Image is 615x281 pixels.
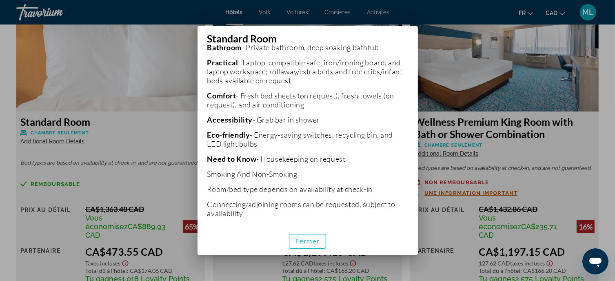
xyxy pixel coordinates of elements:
[207,130,408,148] p: - Energy-saving switches, recycling bin, and LED light bulbs
[207,58,408,85] p: - Laptop-compatible safe, iron/ironing board, and laptop workspace; rollaway/extra beds and free ...
[207,154,408,163] p: - Housekeeping on request
[207,43,408,52] p: - Private bathroom, deep soaking bathtub
[207,91,236,100] b: Comfort
[295,238,320,245] span: Fermer
[207,130,250,139] b: Eco-friendly
[207,43,242,52] b: Bathroom
[207,169,408,178] p: Smoking And Non-Smoking
[207,115,408,124] p: - Grab bar in shower
[207,115,253,124] b: Accessibility
[198,26,418,45] h2: Standard Room
[207,200,408,218] p: Connecting/adjoining rooms can be requested, subject to availability
[207,91,408,109] p: - Fresh bed sheets (on request), fresh towels (on request), and air conditioning
[207,58,238,67] b: Practical
[207,154,257,163] b: Need to Know
[582,248,608,274] iframe: Bouton de lancement de la fenêtre de messagerie
[289,234,326,249] button: Fermer
[207,185,408,194] p: Room/bed type depends on availability at check-in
